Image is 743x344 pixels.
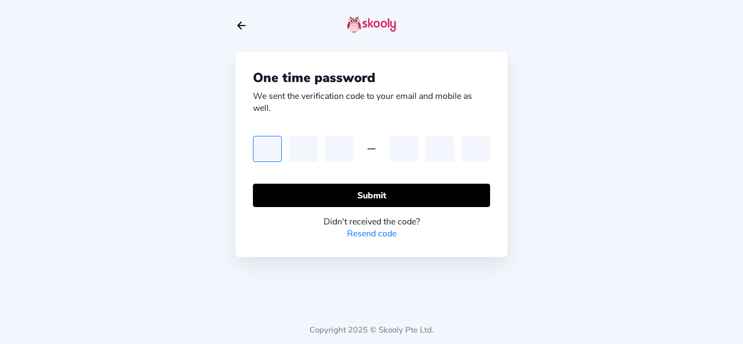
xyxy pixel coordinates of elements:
[347,228,397,240] a: Resend code
[253,184,490,207] button: Submit
[347,16,396,33] img: skooly-logo.png
[365,142,378,155] ion-icon: remove outline
[253,216,490,228] div: Didn't received the code?
[236,20,247,32] button: arrow back outline
[253,90,490,114] div: We sent the verification code to your email and mobile as well.
[253,69,490,86] div: One time password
